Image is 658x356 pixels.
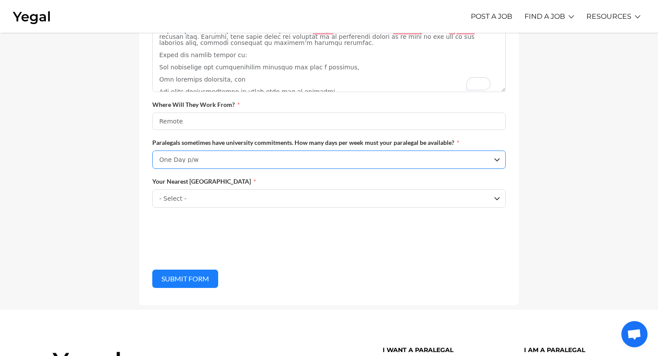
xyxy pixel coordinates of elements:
[152,101,240,108] label: Where Will They Work From?
[152,189,506,208] select: Your Nearest Capital City
[152,113,506,130] input: Where Will They Work From?
[383,346,511,354] h4: I want a paralegal
[586,4,631,28] a: RESOURCES
[152,178,256,185] label: Your Nearest Capital City
[152,139,459,146] label: Paralegals sometimes have university commitments. How many days per week must your paralegal be a...
[471,4,512,28] a: POST A JOB
[621,321,648,347] div: Open chat
[152,216,285,250] iframe: reCAPTCHA
[152,151,506,169] select: Paralegals sometimes have university commitments. How many days per week must your paralegal be a...
[524,346,605,354] h4: I am a paralegal
[524,4,565,28] a: FIND A JOB
[152,270,218,288] button: Submit Form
